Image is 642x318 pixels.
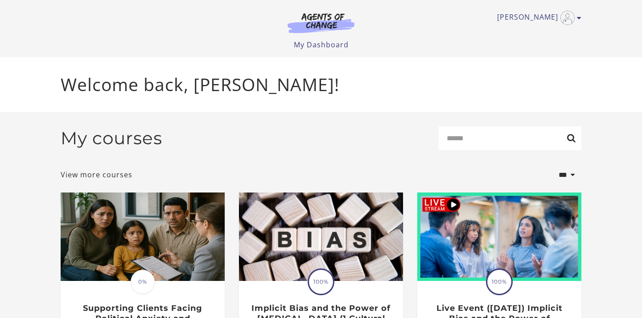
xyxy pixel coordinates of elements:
span: 100% [309,270,333,294]
p: Welcome back, [PERSON_NAME]! [61,71,581,98]
span: 0% [131,270,155,294]
a: Toggle menu [497,11,577,25]
span: 100% [487,270,511,294]
img: Agents of Change Logo [278,13,364,33]
a: My Dashboard [294,40,349,50]
a: View more courses [61,169,132,180]
h2: My courses [61,128,162,149]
